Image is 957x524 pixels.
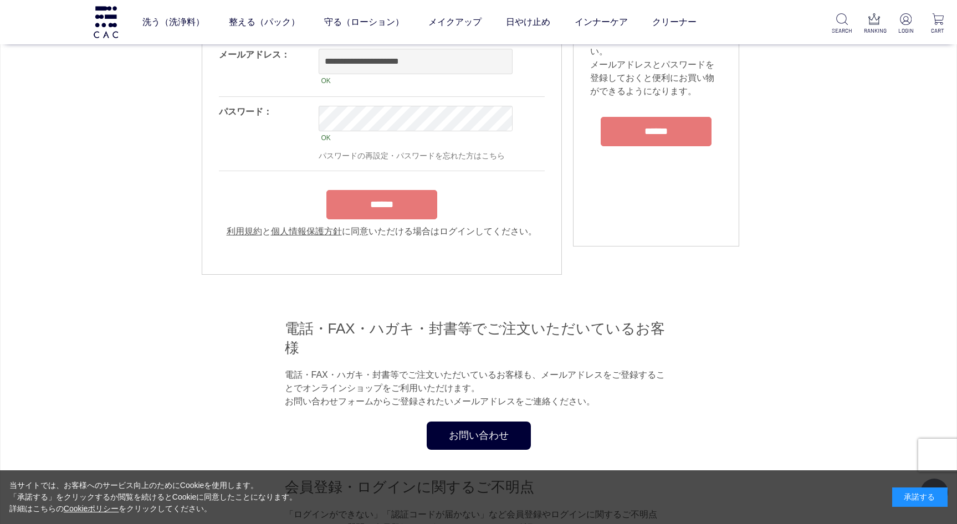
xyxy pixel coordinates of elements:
p: CART [928,27,948,35]
h2: 電話・FAX・ハガキ・封書等でご注文いただいているお客様 [285,319,673,357]
a: CART [928,13,948,35]
p: 電話・FAX・ハガキ・封書等でご注文いただいているお客様も、メールアドレスをご登録することでオンラインショップをご利用いただけます。 お問い合わせフォームからご登録されたいメールアドレスをご連絡... [285,368,673,408]
div: OK [319,131,513,145]
p: RANKING [864,27,884,35]
a: RANKING [864,13,884,35]
a: 利用規約 [227,227,262,236]
img: logo [92,6,120,38]
a: クリーナー [652,7,697,38]
p: SEARCH [832,27,852,35]
a: 個人情報保護方針 [271,227,342,236]
a: 守る（ローション） [324,7,404,38]
a: お問い合わせ [427,422,531,450]
a: インナーケア [575,7,628,38]
a: Cookieポリシー [64,504,119,513]
label: パスワード： [219,107,272,116]
a: 洗う（洗浄料） [142,7,204,38]
div: 当サイトでは、お客様へのサービス向上のためにCookieを使用します。 「承諾する」をクリックするか閲覧を続けるとCookieに同意したことになります。 詳細はこちらの をクリックしてください。 [9,480,298,515]
a: 日やけ止め [506,7,550,38]
a: 整える（パック） [229,7,300,38]
div: OK [319,74,513,88]
a: LOGIN [895,13,916,35]
div: 承諾する [892,487,948,507]
a: SEARCH [832,13,852,35]
div: と に同意いただける場合はログインしてください。 [219,225,545,238]
a: パスワードの再設定・パスワードを忘れた方はこちら [319,151,505,160]
a: メイクアップ [428,7,482,38]
p: LOGIN [895,27,916,35]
